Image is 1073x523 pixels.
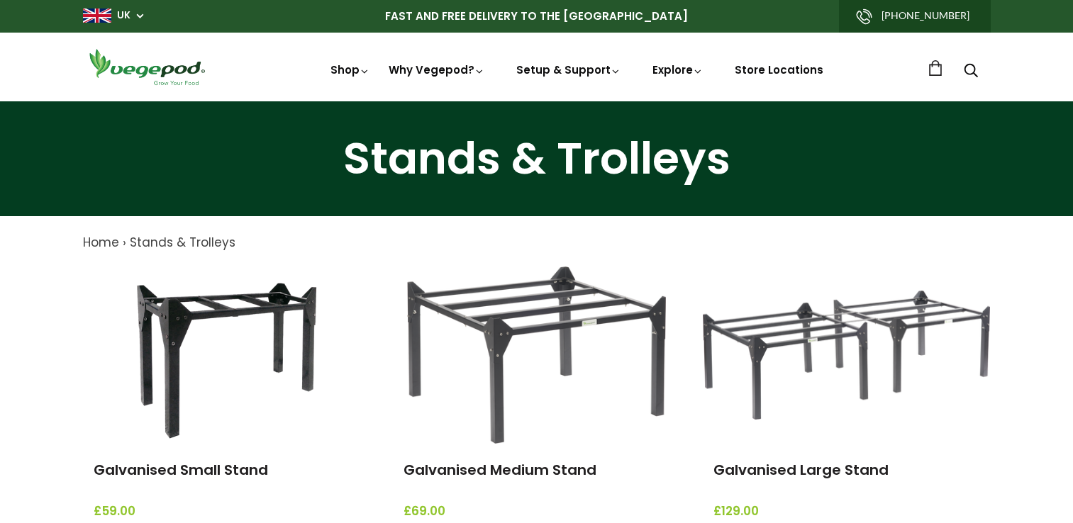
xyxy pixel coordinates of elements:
a: Why Vegepod? [389,62,485,77]
img: Galvanised Small Stand [121,266,331,444]
img: gb_large.png [83,9,111,23]
nav: breadcrumbs [83,234,991,252]
span: £69.00 [404,502,669,521]
a: Search [964,64,978,79]
a: Home [83,234,119,251]
a: Shop [330,62,370,77]
a: Galvanised Small Stand [94,460,268,480]
span: › [123,234,126,251]
a: Explore [652,62,704,77]
a: Galvanised Medium Stand [404,460,596,480]
img: Vegepod [83,47,211,87]
a: Store Locations [735,62,823,77]
img: Galvanised Large Stand [703,291,990,420]
span: £129.00 [713,502,979,521]
h1: Stands & Trolleys [18,137,1055,181]
a: Galvanised Large Stand [713,460,889,480]
span: £59.00 [94,502,360,521]
a: Setup & Support [516,62,621,77]
img: Galvanised Medium Stand [407,266,666,444]
a: Stands & Trolleys [130,234,235,251]
a: UK [117,9,130,23]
